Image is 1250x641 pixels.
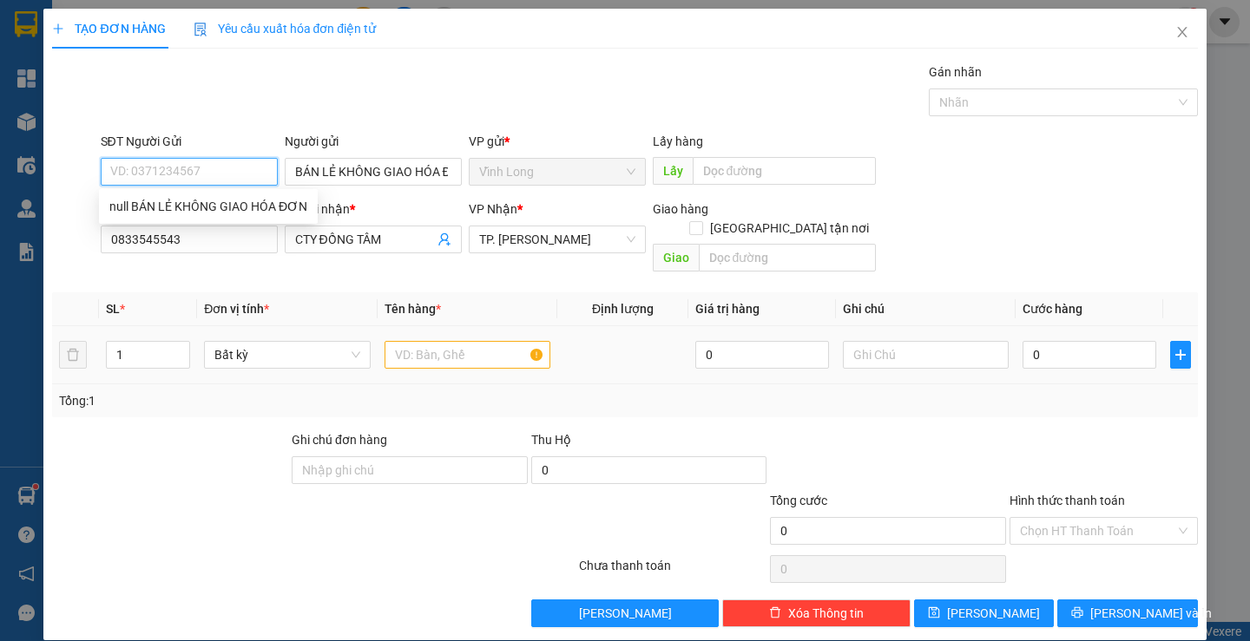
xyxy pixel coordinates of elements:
span: Định lượng [592,302,654,316]
span: Giao [653,244,699,271]
label: Hình thức thanh toán [1010,494,1125,507]
input: Dọc đường [693,157,876,185]
span: [PERSON_NAME] [947,604,1040,623]
input: Ghi Chú [843,341,1009,369]
span: VP Nhận [469,202,517,216]
button: [PERSON_NAME] [531,599,720,627]
b: 107/1 , Đường 2/9 P1, TP Vĩnh Long [9,115,102,167]
input: VD: Bàn, Ghế [385,341,550,369]
div: Tổng: 1 [59,391,484,410]
button: deleteXóa Thông tin [722,599,911,627]
span: Lấy [653,157,693,185]
span: environment [9,116,21,128]
span: Vĩnh Long [479,159,635,185]
span: Cước hàng [1023,302,1082,316]
button: plus [1170,341,1191,369]
span: Tên hàng [385,302,441,316]
div: Người gửi [285,132,462,151]
div: SĐT Người Gửi [101,132,278,151]
input: Dọc đường [699,244,876,271]
button: printer[PERSON_NAME] và In [1057,599,1197,627]
label: Ghi chú đơn hàng [292,433,387,447]
span: Giá trị hàng [695,302,760,316]
li: VP TP. [PERSON_NAME] [120,94,231,132]
span: Tổng cước [770,494,827,507]
label: Gán nhãn [929,65,982,79]
span: printer [1071,606,1083,620]
div: Chưa thanh toán [577,556,769,586]
span: [GEOGRAPHIC_DATA] tận nơi [703,219,876,238]
span: Thu Hộ [531,433,571,447]
li: VP Vĩnh Long [9,94,120,113]
button: delete [59,341,87,369]
span: Lấy hàng [653,134,703,148]
div: Người nhận [285,199,462,219]
th: Ghi chú [836,292,1016,326]
input: Ghi chú đơn hàng [292,456,528,484]
span: Đơn vị tính [204,302,269,316]
div: VP gửi [469,132,646,151]
img: logo.jpg [9,9,69,69]
button: save[PERSON_NAME] [914,599,1054,627]
span: delete [769,606,781,620]
span: Bất kỳ [214,342,359,368]
li: [PERSON_NAME] - 0931936768 [9,9,252,74]
button: Close [1158,9,1207,57]
input: 0 [695,341,829,369]
span: [PERSON_NAME] và In [1090,604,1212,623]
span: TP. Hồ Chí Minh [479,226,635,252]
span: save [928,606,940,620]
span: Giao hàng [653,202,708,216]
span: plus [1171,348,1190,362]
div: null BÁN LẺ KHÔNG GIAO HÓA ĐƠN [99,193,318,220]
span: user-add [437,232,451,246]
span: TẠO ĐƠN HÀNG [52,22,165,36]
span: Yêu cầu xuất hóa đơn điện tử [194,22,377,36]
span: [PERSON_NAME] [579,604,672,623]
span: SL [106,302,120,316]
span: plus [52,23,64,35]
span: close [1175,25,1189,39]
img: icon [194,23,207,36]
span: Xóa Thông tin [788,604,864,623]
div: null BÁN LẺ KHÔNG GIAO HÓA ĐƠN [109,197,307,216]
